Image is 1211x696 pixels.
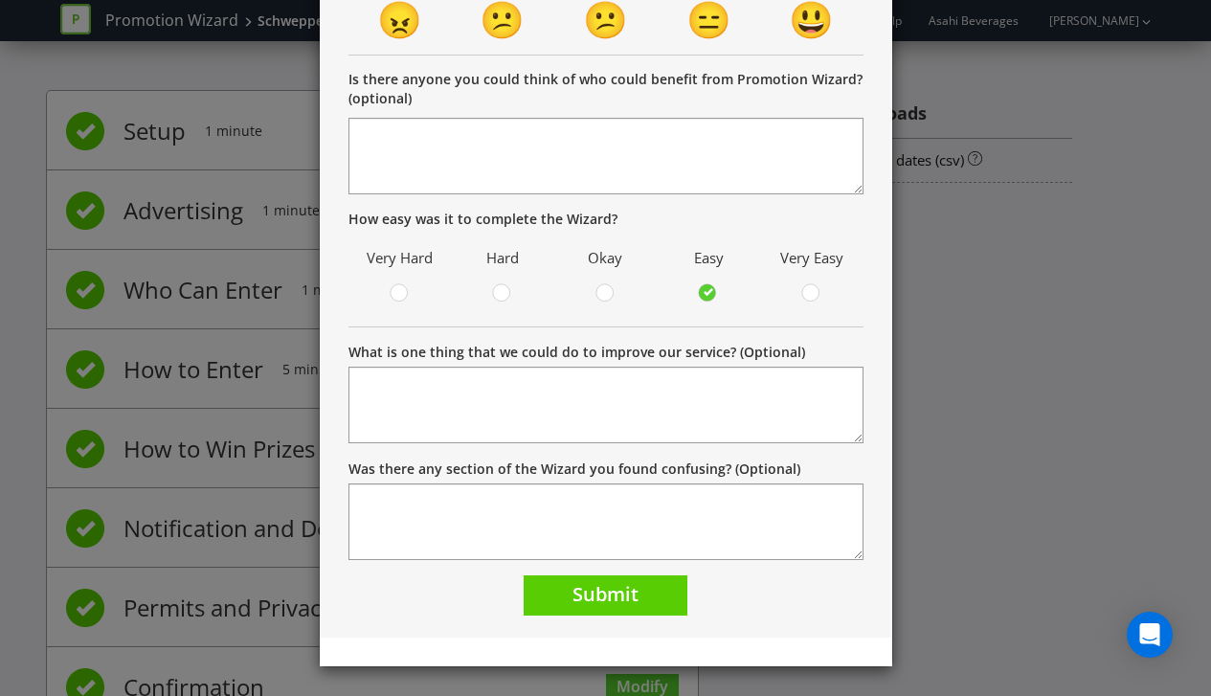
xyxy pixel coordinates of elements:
label: Was there any section of the Wizard you found confusing? (Optional) [348,460,800,479]
span: Submit [572,581,639,607]
span: Easy [666,243,751,273]
p: Is there anyone you could think of who could benefit from Promotion Wizard? (optional) [348,70,863,108]
button: Submit [524,575,687,617]
span: Okay [564,243,648,273]
label: What is one thing that we could do to improve our service? (Optional) [348,343,805,362]
span: Hard [460,243,545,273]
span: Very Easy [770,243,854,273]
span: Very Hard [358,243,442,273]
div: Open Intercom Messenger [1127,612,1173,658]
p: How easy was it to complete the Wizard? [348,210,863,229]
